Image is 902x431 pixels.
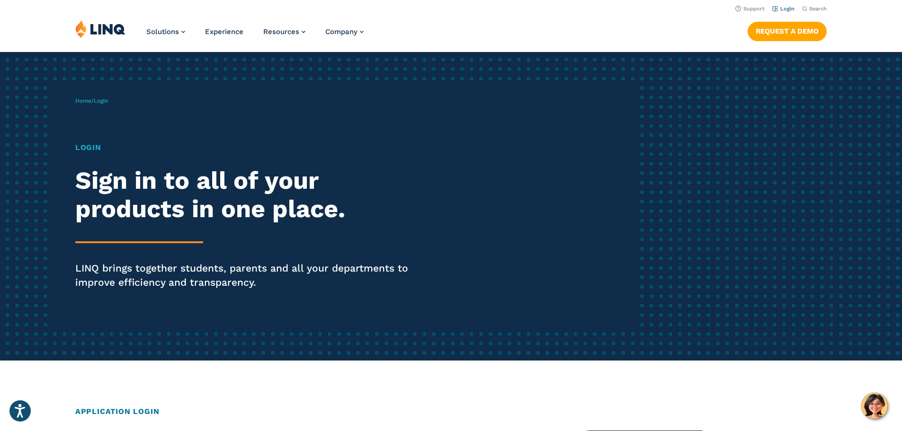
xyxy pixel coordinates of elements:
[861,393,888,419] button: Hello, have a question? Let’s chat.
[263,27,305,36] a: Resources
[146,27,185,36] a: Solutions
[802,5,827,12] button: Open Search Bar
[146,20,364,51] nav: Primary Navigation
[263,27,299,36] span: Resources
[735,6,765,12] a: Support
[94,97,108,104] span: Login
[75,97,91,104] a: Home
[75,167,423,223] h2: Sign in to all of your products in one place.
[205,27,243,36] a: Experience
[809,6,827,12] span: Search
[325,27,364,36] a: Company
[75,97,108,104] span: /
[325,27,357,36] span: Company
[748,22,827,41] a: Request a Demo
[748,20,827,41] nav: Button Navigation
[772,6,795,12] a: Login
[75,142,423,153] h1: Login
[75,20,125,38] img: LINQ | K‑12 Software
[146,27,179,36] span: Solutions
[75,406,827,417] h2: Application Login
[75,261,423,290] p: LINQ brings together students, parents and all your departments to improve efficiency and transpa...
